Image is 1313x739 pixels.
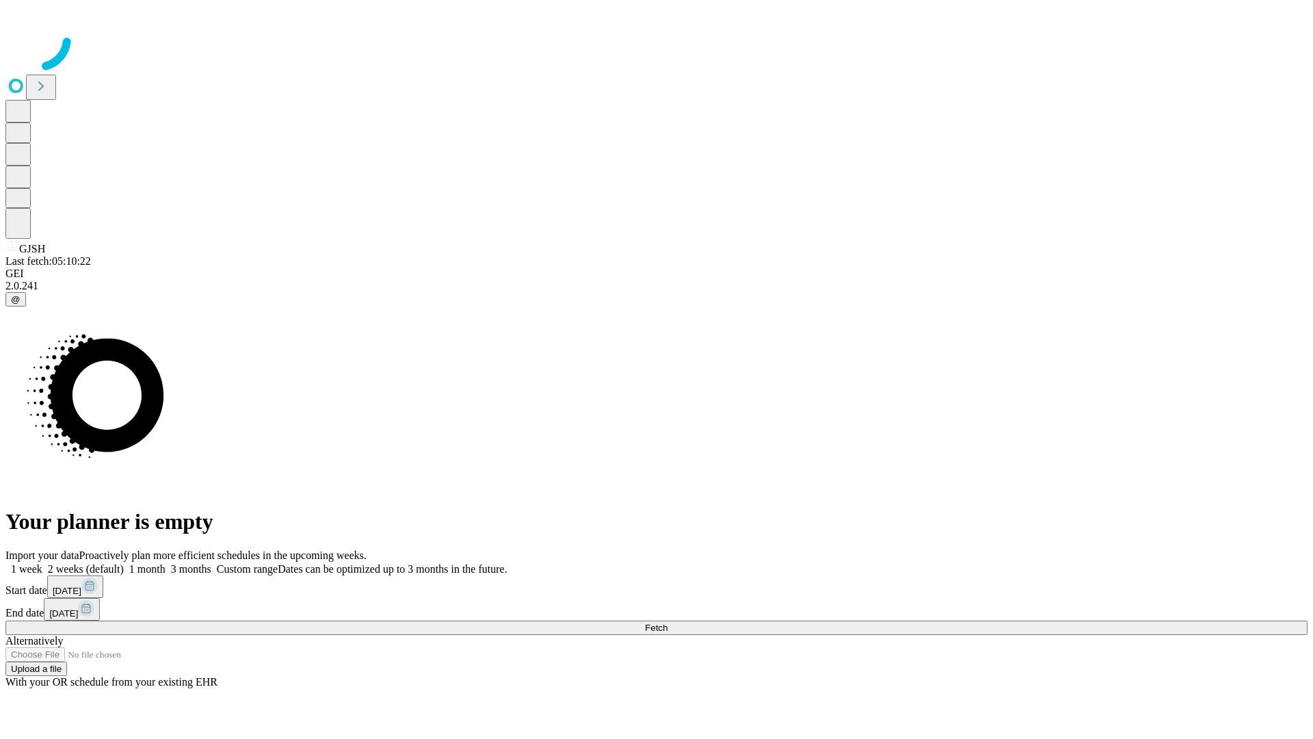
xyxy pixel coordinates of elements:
[5,598,1308,621] div: End date
[47,575,103,598] button: [DATE]
[5,268,1308,280] div: GEI
[19,243,45,255] span: GJSH
[5,292,26,307] button: @
[5,635,63,647] span: Alternatively
[53,586,81,596] span: [DATE]
[217,563,278,575] span: Custom range
[171,563,211,575] span: 3 months
[11,563,42,575] span: 1 week
[645,623,667,633] span: Fetch
[278,563,507,575] span: Dates can be optimized up to 3 months in the future.
[11,294,21,304] span: @
[48,563,124,575] span: 2 weeks (default)
[5,509,1308,534] h1: Your planner is empty
[49,608,78,619] span: [DATE]
[5,280,1308,292] div: 2.0.241
[5,549,79,561] span: Import your data
[44,598,100,621] button: [DATE]
[5,676,217,688] span: With your OR schedule from your existing EHR
[5,621,1308,635] button: Fetch
[5,662,67,676] button: Upload a file
[5,575,1308,598] div: Start date
[129,563,165,575] span: 1 month
[79,549,367,561] span: Proactively plan more efficient schedules in the upcoming weeks.
[5,255,91,267] span: Last fetch: 05:10:22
